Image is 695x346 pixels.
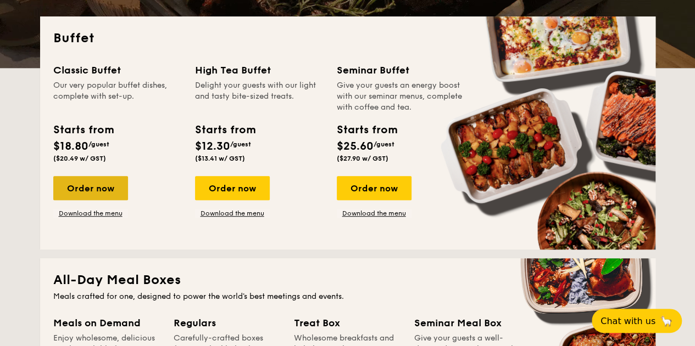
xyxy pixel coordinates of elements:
div: Treat Box [294,315,401,331]
span: $25.60 [337,140,374,153]
span: /guest [374,140,394,148]
div: Classic Buffet [53,63,182,78]
div: Order now [53,176,128,200]
div: Delight your guests with our light and tasty bite-sized treats. [195,80,324,113]
div: Starts from [195,122,255,138]
span: 🦙 [660,315,673,327]
h2: All-Day Meal Boxes [53,271,642,289]
span: ($20.49 w/ GST) [53,155,106,162]
button: Chat with us🦙 [592,309,682,333]
a: Download the menu [53,209,128,218]
div: Meals on Demand [53,315,160,331]
div: Regulars [174,315,281,331]
div: Seminar Buffet [337,63,465,78]
div: Meals crafted for one, designed to power the world's best meetings and events. [53,291,642,302]
span: Chat with us [601,316,655,326]
a: Download the menu [195,209,270,218]
a: Download the menu [337,209,412,218]
div: Order now [337,176,412,200]
div: Seminar Meal Box [414,315,521,331]
span: $18.80 [53,140,88,153]
span: ($13.41 w/ GST) [195,155,245,162]
h2: Buffet [53,30,642,47]
div: Give your guests an energy boost with our seminar menus, complete with coffee and tea. [337,80,465,113]
div: Starts from [337,122,397,138]
span: /guest [230,140,251,148]
div: Order now [195,176,270,200]
span: /guest [88,140,109,148]
span: $12.30 [195,140,230,153]
div: High Tea Buffet [195,63,324,78]
div: Starts from [53,122,113,138]
span: ($27.90 w/ GST) [337,155,388,162]
div: Our very popular buffet dishes, complete with set-up. [53,80,182,113]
